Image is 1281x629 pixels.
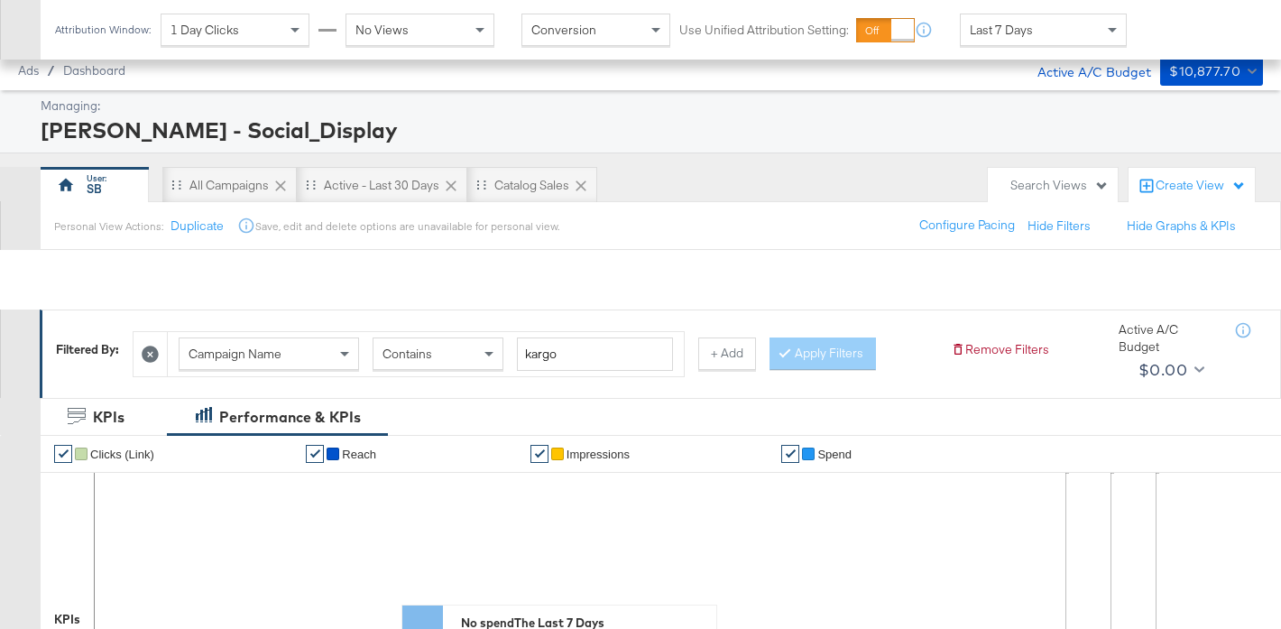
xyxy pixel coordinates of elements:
a: ✔ [306,445,324,463]
div: Managing: [41,97,1258,115]
span: Last 7 Days [970,22,1033,38]
div: Filtered By: [56,341,119,358]
a: ✔ [54,445,72,463]
button: Hide Graphs & KPIs [1127,217,1236,235]
div: Personal View Actions: [54,219,163,234]
input: Enter a search term [517,338,673,371]
a: ✔ [530,445,548,463]
span: Conversion [531,22,596,38]
div: All Campaigns [189,177,269,194]
span: Ads [18,63,39,78]
div: Active A/C Budget [1018,57,1151,84]
label: Use Unified Attribution Setting: [679,22,849,39]
div: Active A/C Budget [1119,321,1218,355]
div: $0.00 [1138,356,1187,384]
div: Drag to reorder tab [476,180,486,190]
span: No Views [355,22,409,38]
div: $10,877.70 [1169,60,1240,83]
div: Attribution Window: [54,23,152,36]
div: Create View [1156,177,1246,195]
button: Configure Pacing [907,209,1028,242]
button: $10,877.70 [1160,57,1263,86]
span: 1 Day Clicks [170,22,239,38]
div: Catalog Sales [494,177,569,194]
button: + Add [698,338,756,370]
div: Save, edit and delete options are unavailable for personal view. [255,219,559,234]
span: Spend [817,448,852,461]
span: Reach [342,448,376,461]
button: Remove Filters [951,341,1049,358]
button: $0.00 [1131,356,1208,384]
a: Dashboard [63,63,125,78]
div: KPIs [93,407,124,428]
span: Contains [382,346,432,362]
a: ✔ [781,445,799,463]
div: SB [87,180,102,198]
span: / [39,63,63,78]
span: Clicks (Link) [90,448,154,461]
button: Hide Filters [1028,217,1091,235]
div: Search Views [1010,177,1109,194]
div: [PERSON_NAME] - Social_Display [41,115,1258,145]
span: Impressions [567,448,630,461]
div: Drag to reorder tab [306,180,316,190]
div: Performance & KPIs [219,407,361,428]
div: Drag to reorder tab [171,180,181,190]
button: Duplicate [170,217,224,235]
div: Active - Last 30 Days [324,177,439,194]
span: Campaign Name [189,346,281,362]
